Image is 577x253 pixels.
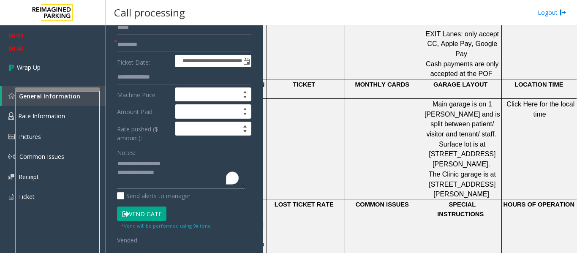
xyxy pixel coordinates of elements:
span: Main garage is on 1 [PERSON_NAME] and is split between patient/ visitor and tenant/ staff. [425,101,502,137]
label: Notes: [117,145,135,157]
span: Decrease value [239,129,251,136]
span: Increase value [239,122,251,129]
span: Cash payments are only accepted at the POF [426,60,501,77]
label: Machine Price: [115,87,173,102]
small: Vend will be performed using 9# tone [121,223,211,229]
img: 'icon' [8,112,14,120]
textarea: To enrich screen reader interactions, please activate Accessibility in Grammarly extension settings [117,157,245,189]
span: LOST TICKET RATE [275,201,334,208]
img: 'icon' [8,174,14,180]
img: 'icon' [8,93,15,99]
span: Vended [117,236,137,244]
span: Decrease value [239,95,251,101]
span: . [488,161,490,168]
span: LOCATION TIME [514,81,563,88]
img: 'icon' [8,153,15,160]
img: 'icon' [8,193,14,201]
span: Toggle popup [242,55,251,67]
img: 'icon' [8,134,15,139]
label: Amount Paid: [115,104,173,119]
span: Increase value [239,88,251,95]
span: EXIT Lanes: only accept CC, Apple Pay, Google Pay [426,30,501,57]
span: HOURS OF OPERATION [503,201,574,208]
span: Surface lot is at [STREET_ADDRESS][PERSON_NAME] [429,141,495,168]
span: COMMON ISSUES [356,201,409,208]
span: Increase value [239,105,251,112]
label: Send alerts to manager [117,191,191,200]
h3: Call processing [110,2,189,23]
span: GARAGE LAYOUT [433,81,488,88]
span: Wrap Up [17,63,41,72]
a: Logout [538,8,566,17]
span: Decrease value [239,112,251,118]
span: TICKET [293,81,315,88]
img: logout [560,8,566,17]
span: MONTHLY CARDS [355,81,409,88]
span: SPECIAL INSTRUCTIONS [437,201,484,217]
button: Vend Gate [117,207,166,221]
span: The Clinic garage is at [STREET_ADDRESS][PERSON_NAME] [429,171,498,198]
label: Rate pushed ($ amount): [115,122,173,142]
a: Click Here for the local time [506,101,576,117]
label: Ticket Date: [115,55,173,68]
a: General Information [2,86,106,106]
